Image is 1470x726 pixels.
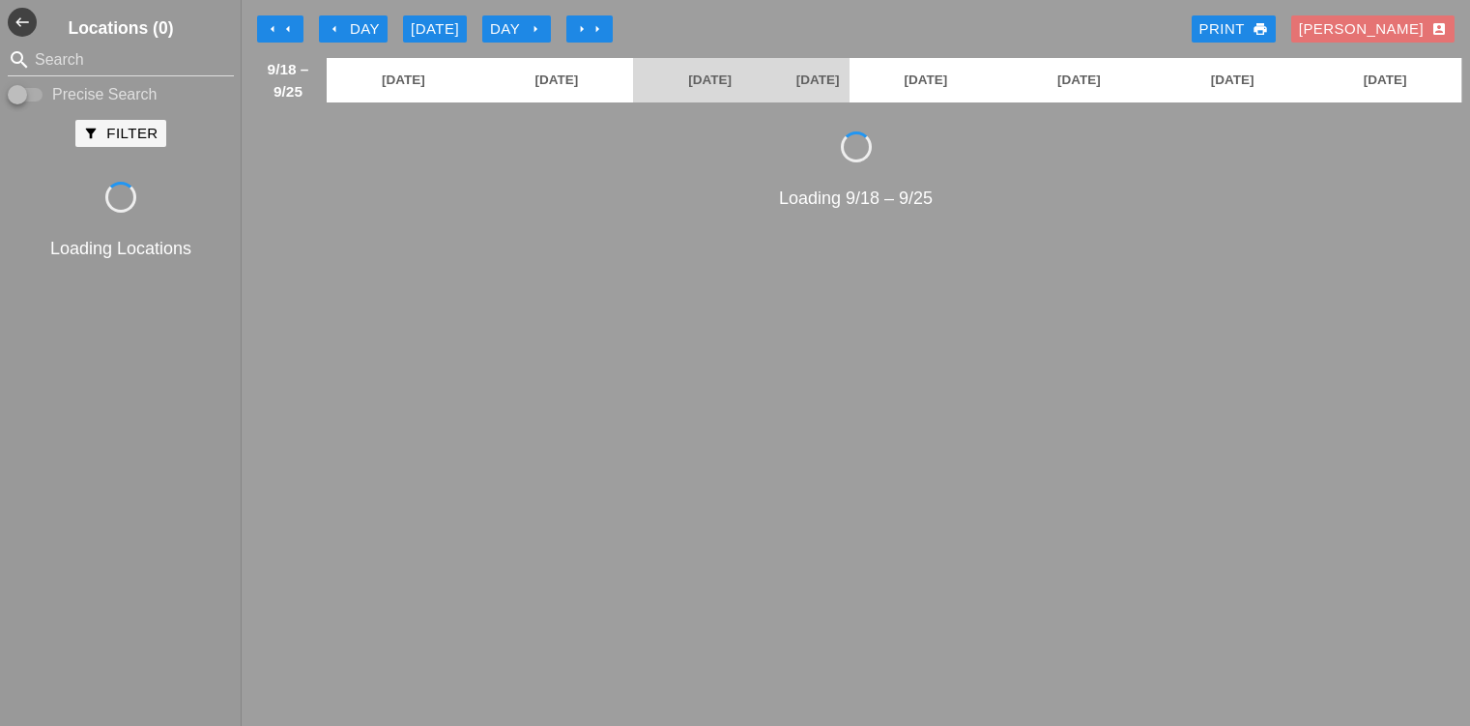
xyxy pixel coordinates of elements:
[1291,15,1455,43] button: [PERSON_NAME]
[8,83,234,106] div: Enable Precise search to match search terms exactly.
[590,21,605,37] i: arrow_right
[327,58,480,102] a: [DATE]
[490,18,543,41] div: Day
[850,58,1003,102] a: [DATE]
[1002,58,1156,102] a: [DATE]
[1156,58,1310,102] a: [DATE]
[319,15,388,43] button: Day
[280,21,296,37] i: arrow_left
[327,18,380,41] div: Day
[8,48,31,72] i: search
[4,236,238,262] div: Loading Locations
[528,21,543,37] i: arrow_right
[574,21,590,37] i: arrow_right
[403,15,467,43] button: [DATE]
[327,21,342,37] i: arrow_left
[482,15,551,43] button: Day
[1253,21,1268,37] i: print
[259,58,317,102] span: 9/18 – 9/25
[35,44,207,75] input: Search
[83,126,99,141] i: filter_alt
[249,186,1462,212] div: Loading 9/18 – 9/25
[566,15,613,43] button: Move Ahead 1 Week
[52,85,158,104] label: Precise Search
[83,123,158,145] div: Filter
[8,8,37,37] button: Shrink Sidebar
[787,58,850,102] a: [DATE]
[1192,15,1276,43] a: Print
[411,18,459,41] div: [DATE]
[480,58,634,102] a: [DATE]
[1309,58,1461,102] a: [DATE]
[1299,18,1447,41] div: [PERSON_NAME]
[265,21,280,37] i: arrow_left
[1199,18,1268,41] div: Print
[75,120,165,147] button: Filter
[1431,21,1447,37] i: account_box
[633,58,787,102] a: [DATE]
[257,15,303,43] button: Move Back 1 Week
[8,8,37,37] i: west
